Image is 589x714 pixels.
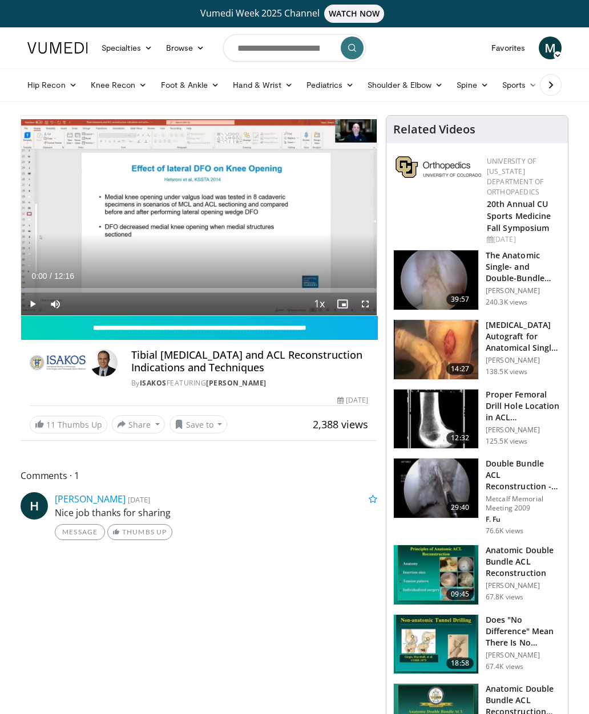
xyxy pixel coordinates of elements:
h4: Tibial [MEDICAL_DATA] and ACL Reconstruction Indications and Techniques [131,349,368,374]
p: Metcalf Memorial Meeting 2009 [486,494,561,513]
span: 29:40 [446,502,474,513]
a: [PERSON_NAME] [55,493,126,505]
p: F. Fu [486,515,561,524]
a: Shoulder & Elbow [361,74,450,96]
img: Fu_0_3.png.150x105_q85_crop-smart_upscale.jpg [394,250,478,310]
p: 138.5K views [486,367,527,376]
a: Spine [450,74,495,96]
a: H [21,492,48,520]
span: 11 [46,419,55,430]
a: Favorites [485,36,532,59]
a: 14:27 [MEDICAL_DATA] Autograft for Anatomical Single and Double Bundle ACL Rec… [PERSON_NAME] 138... [393,319,561,380]
button: Save to [170,415,228,433]
img: ISAKOS [30,349,86,376]
a: Thumbs Up [107,524,172,540]
a: Specialties [95,36,159,59]
div: [DATE] [337,395,368,405]
a: Hip Recon [21,74,84,96]
div: By FEATURING [131,378,368,388]
p: [PERSON_NAME] [486,651,561,660]
h3: Proper Femoral Drill Hole Location in ACL Reconstruction [486,389,561,423]
p: 67.8K views [486,593,523,602]
a: Foot & Ankle [154,74,227,96]
span: 0:00 [31,271,47,281]
p: 67.4K views [486,662,523,671]
div: Progress Bar [21,288,377,293]
button: Mute [44,293,67,315]
img: ffu_3.png.150x105_q85_crop-smart_upscale.jpg [394,459,478,518]
p: [PERSON_NAME] [486,581,561,590]
img: 355603a8-37da-49b6-856f-e00d7e9307d3.png.150x105_q85_autocrop_double_scale_upscale_version-0.2.png [396,156,481,178]
img: VuMedi Logo [27,42,88,54]
button: Enable picture-in-picture mode [331,293,354,315]
a: Knee Recon [84,74,154,96]
img: Avatar [90,349,118,376]
p: 240.3K views [486,298,527,307]
span: 09:45 [446,589,474,600]
h4: Related Videos [393,123,475,136]
h3: Does "No Difference" Mean There Is No Difference? [486,614,561,648]
a: 11 Thumbs Up [30,416,107,433]
a: 29:40 Double Bundle ACL Reconstruction - Surgery Demo Metcalf Memorial Meeting 2009 F. Fu 76.6K v... [393,458,561,535]
p: 125.5K views [486,437,527,446]
span: 2,388 views [313,417,368,431]
h3: The Anatomic Single- and Double-Bundle ACL Reconstruction Flowchart [486,250,561,284]
small: [DATE] [128,494,150,505]
span: 39:57 [446,294,474,305]
a: Hand & Wrist [226,74,300,96]
p: [PERSON_NAME] [486,425,561,435]
a: University of [US_STATE] Department of Orthopaedics [487,156,543,197]
h3: Anatomic Double Bundle ACL Reconstruction [486,545,561,579]
span: WATCH NOW [324,5,385,23]
div: [DATE] [487,234,559,245]
img: 281064_0003_1.png.150x105_q85_crop-smart_upscale.jpg [394,320,478,379]
video-js: Video Player [21,116,377,315]
h3: [MEDICAL_DATA] Autograft for Anatomical Single and Double Bundle ACL Rec… [486,319,561,354]
p: [PERSON_NAME] [486,286,561,295]
button: Playback Rate [308,293,331,315]
button: Fullscreen [354,293,377,315]
span: 12:16 [54,271,74,281]
p: 76.6K views [486,526,523,535]
p: Nice job thanks for sharing [55,506,377,520]
span: 12:32 [446,432,474,444]
span: Comments 1 [21,468,377,483]
a: 12:32 Proper Femoral Drill Hole Location in ACL Reconstruction [PERSON_NAME] 125.5K views [393,389,561,449]
span: 18:58 [446,658,474,669]
button: Play [21,293,44,315]
p: [PERSON_NAME] [486,356,561,365]
a: [PERSON_NAME] [206,378,267,388]
a: M [539,36,562,59]
a: 39:57 The Anatomic Single- and Double-Bundle ACL Reconstruction Flowchart [PERSON_NAME] 240.3K views [393,250,561,310]
a: 09:45 Anatomic Double Bundle ACL Reconstruction [PERSON_NAME] 67.8K views [393,545,561,605]
a: Vumedi Week 2025 ChannelWATCH NOW [21,5,568,23]
a: ISAKOS [140,378,167,388]
input: Search topics, interventions [223,34,366,62]
a: 20th Annual CU Sports Medicine Fall Symposium [487,198,551,233]
a: Sports [495,74,544,96]
a: Message [55,524,105,540]
a: Pediatrics [300,74,361,96]
img: Title_01_100001165_3.jpg.150x105_q85_crop-smart_upscale.jpg [394,390,478,449]
a: 18:58 Does "No Difference" Mean There Is No Difference? [PERSON_NAME] 67.4K views [393,614,561,675]
h3: Double Bundle ACL Reconstruction - Surgery Demo [486,458,561,492]
button: Share [112,415,165,433]
span: / [50,271,52,281]
img: 38685_0000_3.png.150x105_q85_crop-smart_upscale.jpg [394,545,478,605]
img: Fu_No_Difference_1.png.150x105_q85_crop-smart_upscale.jpg [394,615,478,674]
a: Browse [159,36,212,59]
span: 14:27 [446,363,474,375]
